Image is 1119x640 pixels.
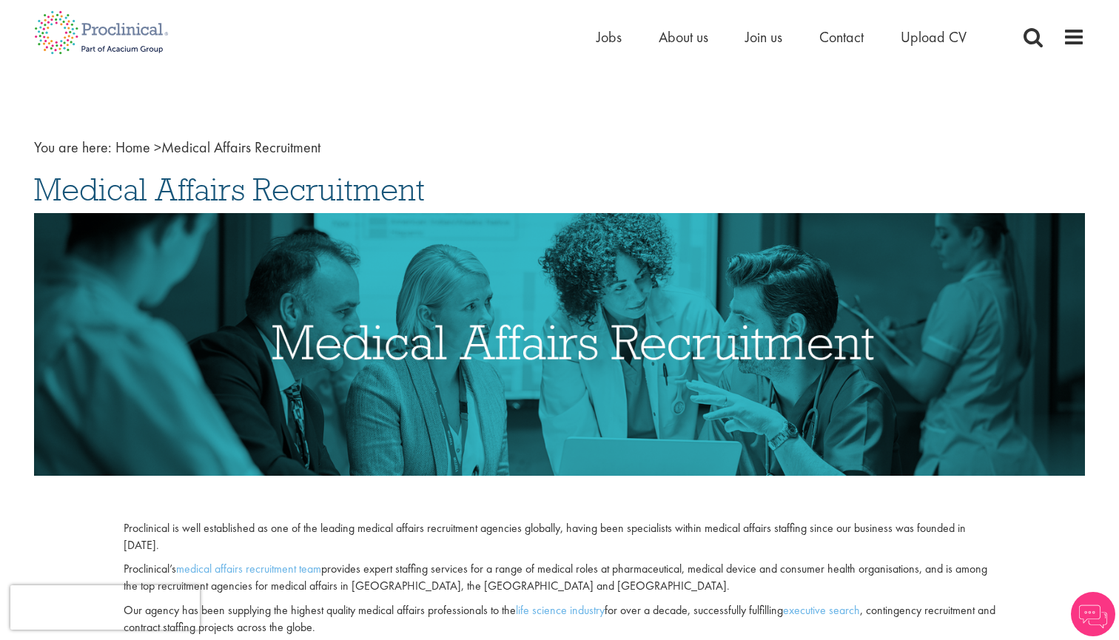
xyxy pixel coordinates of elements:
p: Proclinical is well established as one of the leading medical affairs recruitment agencies global... [124,520,995,554]
a: About us [659,27,708,47]
a: executive search [783,602,860,618]
iframe: reCAPTCHA [10,585,200,630]
span: Medical Affairs Recruitment [34,169,425,209]
img: Medical Affairs Recruitment [34,213,1085,476]
p: Our agency has been supplying the highest quality medical affairs professionals to the for over a... [124,602,995,636]
a: life science industry [516,602,605,618]
span: Medical Affairs Recruitment [115,138,320,157]
span: > [154,138,161,157]
a: Upload CV [901,27,967,47]
a: breadcrumb link to Home [115,138,150,157]
a: Join us [745,27,782,47]
p: Proclinical’s provides expert staffing services for a range of medical roles at pharmaceutical, m... [124,561,995,595]
a: Jobs [597,27,622,47]
span: You are here: [34,138,112,157]
a: medical affairs recruitment team [176,561,321,576]
img: Chatbot [1071,592,1115,636]
a: Contact [819,27,864,47]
